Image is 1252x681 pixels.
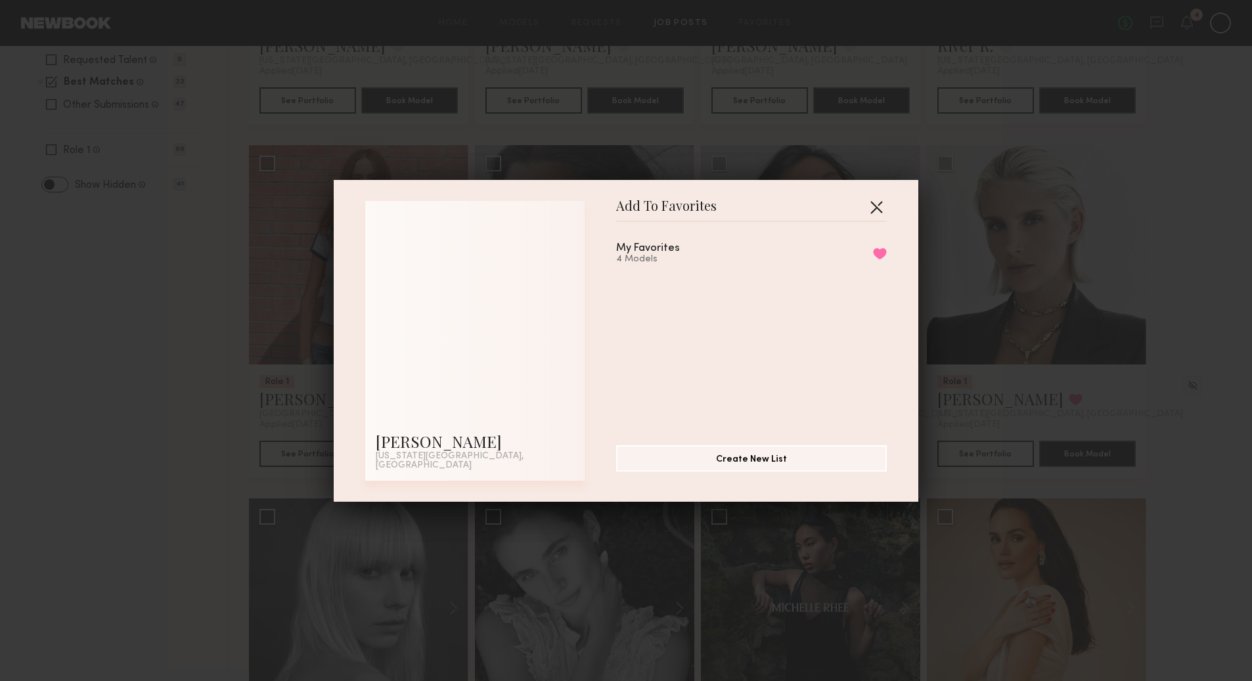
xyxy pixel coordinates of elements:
[616,243,680,254] div: My Favorites
[376,431,574,452] div: [PERSON_NAME]
[376,452,574,470] div: [US_STATE][GEOGRAPHIC_DATA], [GEOGRAPHIC_DATA]
[616,445,887,472] button: Create New List
[616,254,711,265] div: 4 Models
[616,201,717,221] span: Add To Favorites
[866,196,887,217] button: Close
